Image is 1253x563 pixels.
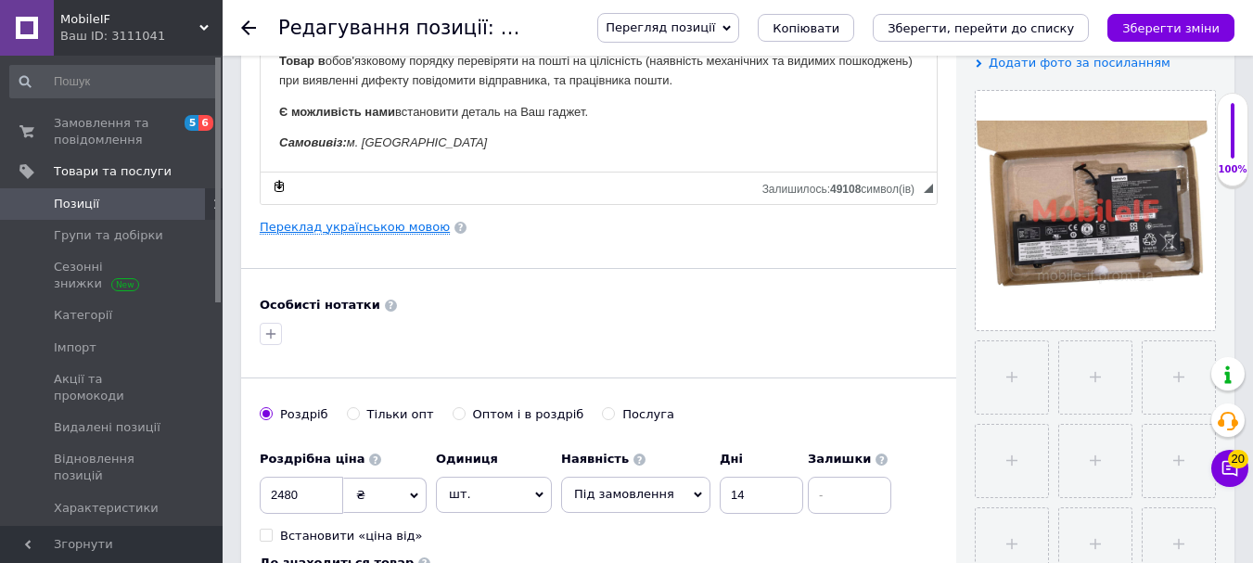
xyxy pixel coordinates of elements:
strong: Д [19,1,27,15]
input: 0 [720,477,803,514]
p: : зберігати оригінальну коробку якщо вона була присутня до деталей, не деформувати деталь. [19,49,658,69]
em: амовивіз: [28,196,86,210]
span: ₴ [356,488,365,502]
button: Копіювати [758,14,854,42]
label: Дні [720,451,799,467]
input: - [808,477,891,514]
strong: арантійні [25,51,81,65]
span: MobileIF [60,11,199,28]
strong: Г [19,83,25,96]
span: 20 [1228,450,1248,468]
span: Позиції [54,196,99,212]
span: 5 [185,115,199,131]
span: Характеристики [54,500,159,517]
input: 0 [260,477,343,514]
div: 100% [1218,163,1247,176]
strong: умови [84,51,121,65]
div: Тільки опт [367,406,434,423]
span: Категорії [54,307,112,324]
input: Пошук [9,65,219,98]
div: Повернутися назад [241,20,256,35]
p: встановити деталь на Ваш гаджет. [19,163,658,183]
strong: можливість нами [31,165,134,179]
div: Роздріб [280,406,328,423]
div: Встановити «ціна від» [280,528,423,544]
span: Сезонні знижки [54,259,172,292]
b: Особисті нотатки [260,298,380,312]
p: обов'язковому порядку перевіряти на пошті на цілісність (наявність механічних та видимих ​​пошкод... [19,112,658,151]
span: Товари та послуги [54,163,172,180]
div: Послуга [622,406,674,423]
button: Зберегти зміни [1107,14,1234,42]
div: Кiлькiсть символiв [762,178,924,196]
span: 49108 [830,183,861,196]
strong: овар в [25,114,65,128]
span: Акції та промокоди [54,371,172,404]
span: 6 [198,115,213,131]
p: 14 днів. [19,81,658,100]
b: Залишки [808,452,871,466]
strong: арантійний [25,83,92,96]
div: 100% Якість заповнення [1217,93,1248,186]
strong: Г [19,51,25,65]
b: Роздрібна ціна [260,452,364,466]
span: Групи та добірки [54,227,163,244]
strong: Т [19,114,25,128]
b: Одиниця [436,452,498,466]
strong: одатково можна придбати: [27,1,188,15]
em: м. [GEOGRAPHIC_DATA] [86,196,226,210]
span: Замовлення та повідомлення [54,115,172,148]
span: шт. [436,477,552,512]
a: Переклад українською мовою [260,220,450,235]
strong: Є [19,165,27,179]
span: Відновлення позицій [54,451,172,484]
span: Перегляд позиції [606,20,715,34]
strong: термін [96,83,134,96]
i: Зберегти зміни [1122,21,1220,35]
i: Зберегти, перейти до списку [888,21,1074,35]
div: Ваш ID: 3111041 [60,28,223,45]
span: Під замовлення [574,487,674,501]
span: Додати фото за посиланням [989,56,1170,70]
span: Імпорт [54,339,96,356]
span: Видалені позиції [54,419,160,436]
b: Наявність [561,452,629,466]
div: Оптом і в роздріб [473,406,584,423]
button: Чат з покупцем20 [1211,450,1248,487]
span: Потягніть для зміни розмірів [924,184,933,193]
a: Зробити резервну копію зараз [269,176,289,197]
button: Зберегти, перейти до списку [873,14,1089,42]
em: С [19,196,28,210]
span: Копіювати [773,21,839,35]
